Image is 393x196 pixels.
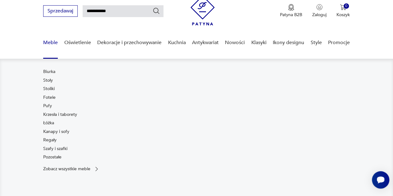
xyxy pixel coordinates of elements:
a: Krzesła i taborety [43,112,77,118]
a: Antykwariat [192,31,219,55]
img: 969d9116629659dbb0bd4e745da535dc.jpg [200,69,350,184]
img: Ikona medalu [288,4,294,11]
p: Zaloguj [312,12,327,18]
iframe: Smartsupp widget button [372,171,389,189]
a: Dekoracje i przechowywanie [97,31,162,55]
a: Szafy i szafki [43,146,67,152]
a: Oświetlenie [64,31,91,55]
a: Kuchnia [168,31,185,55]
button: Sprzedawaj [43,5,78,17]
a: Stoliki [43,86,55,92]
a: Stoły [43,77,53,84]
img: Ikonka użytkownika [316,4,322,10]
p: Koszyk [336,12,350,18]
img: Ikona koszyka [340,4,346,10]
a: Regały [43,137,57,143]
div: 0 [344,3,349,9]
a: Ikona medaluPatyna B2B [280,4,302,18]
a: Fotele [43,94,56,101]
a: Klasyki [251,31,267,55]
a: Nowości [225,31,245,55]
a: Sprzedawaj [43,9,78,14]
button: Zaloguj [312,4,327,18]
a: Promocje [328,31,350,55]
a: Meble [43,31,58,55]
a: Zobacz wszystkie meble [43,166,100,172]
button: 0Koszyk [336,4,350,18]
a: Style [310,31,322,55]
a: Ikony designu [273,31,304,55]
a: Łóżka [43,120,54,126]
a: Pozostałe [43,154,62,160]
p: Patyna B2B [280,12,302,18]
a: Biurka [43,69,55,75]
button: Szukaj [153,7,160,15]
p: Zobacz wszystkie meble [43,167,90,171]
a: Kanapy i sofy [43,129,69,135]
a: Pufy [43,103,52,109]
button: Patyna B2B [280,4,302,18]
